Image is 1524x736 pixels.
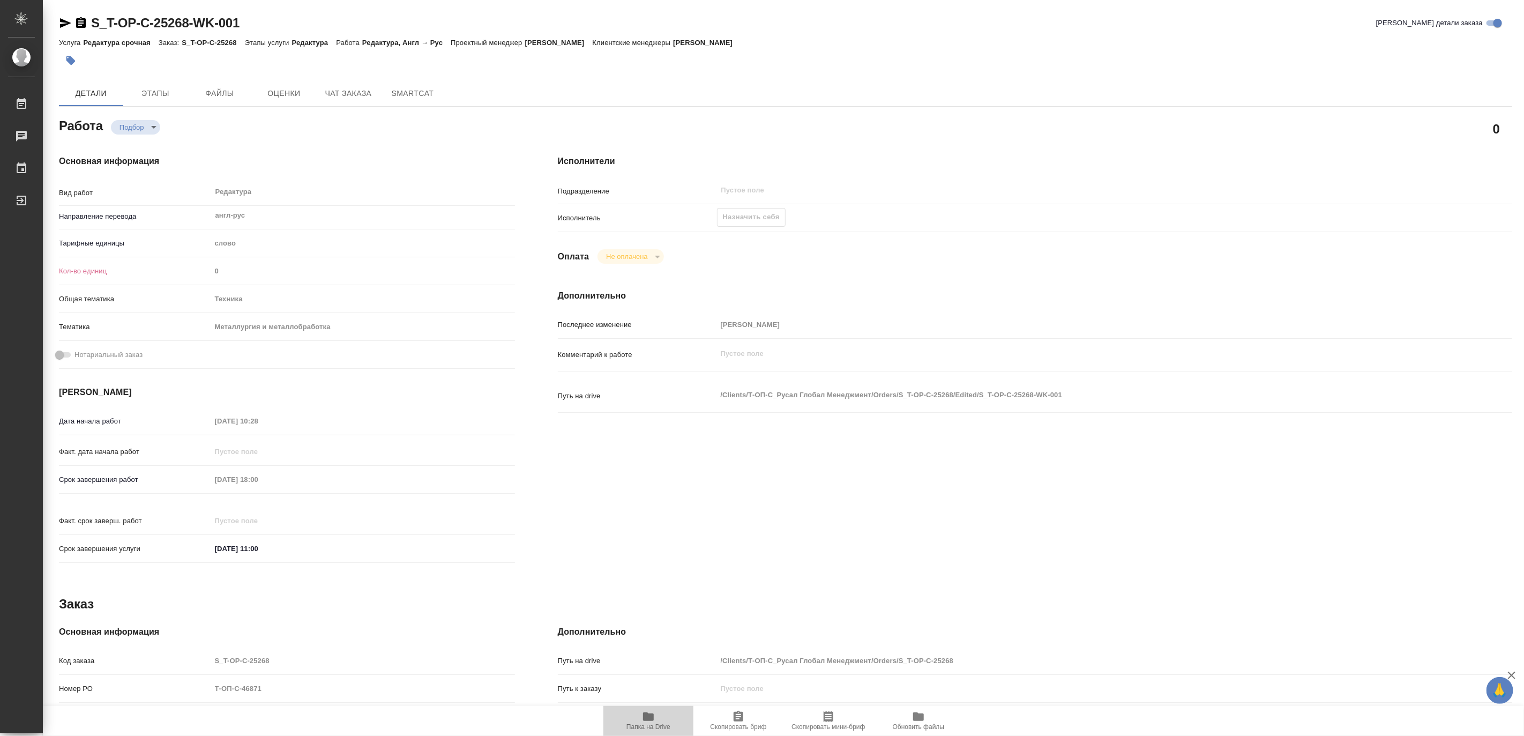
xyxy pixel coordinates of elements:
button: Скопировать ссылку для ЯМессенджера [59,17,72,29]
h2: Заказ [59,596,94,613]
span: SmartCat [387,87,438,100]
span: Детали [65,87,117,100]
p: Срок завершения работ [59,474,211,485]
h4: Дополнительно [558,626,1512,638]
p: Путь к заказу [558,683,717,694]
p: Редактура срочная [83,39,158,47]
p: Кол-во единиц [59,266,211,277]
p: Проектный менеджер [451,39,525,47]
input: ✎ Введи что-нибудь [211,541,305,556]
input: Пустое поле [717,681,1433,696]
p: Путь на drive [558,391,717,402]
span: [PERSON_NAME] детали заказа [1376,18,1483,28]
h4: [PERSON_NAME] [59,386,515,399]
input: Пустое поле [211,472,305,487]
p: Работа [336,39,362,47]
h4: Исполнители [558,155,1512,168]
p: Заказ: [159,39,182,47]
span: Обновить файлы [893,723,945,731]
button: 🙏 [1486,677,1513,704]
p: Направление перевода [59,211,211,222]
div: Подбор [597,249,663,264]
span: Скопировать бриф [710,723,766,731]
p: Последнее изменение [558,319,717,330]
button: Добавить тэг [59,49,83,72]
p: Клиентские менеджеры [593,39,674,47]
p: Редактура [292,39,337,47]
h2: Работа [59,115,103,135]
div: Металлургия и металлобработка [211,318,515,336]
h2: 0 [1493,120,1500,138]
button: Обновить файлы [873,706,963,736]
p: Редактура, Англ → Рус [362,39,451,47]
p: Этапы услуги [245,39,292,47]
div: Подбор [111,120,160,135]
input: Пустое поле [211,513,305,529]
span: Нотариальный заказ [74,350,143,360]
button: Скопировать мини-бриф [783,706,873,736]
p: Комментарий к работе [558,350,717,360]
p: Подразделение [558,186,717,197]
input: Пустое поле [211,413,305,429]
p: Номер РО [59,683,211,694]
p: Общая тематика [59,294,211,304]
span: Этапы [130,87,181,100]
a: S_T-OP-C-25268-WK-001 [91,16,240,30]
div: Техника [211,290,515,308]
p: Услуга [59,39,83,47]
p: [PERSON_NAME] [673,39,741,47]
input: Пустое поле [720,184,1408,197]
h4: Дополнительно [558,289,1512,302]
button: Скопировать бриф [693,706,783,736]
span: Скопировать мини-бриф [791,723,865,731]
button: Подбор [116,123,147,132]
p: Дата начала работ [59,416,211,427]
p: Код заказа [59,656,211,666]
p: [PERSON_NAME] [525,39,593,47]
p: S_T-OP-C-25268 [182,39,244,47]
button: Скопировать ссылку [74,17,87,29]
p: Факт. срок заверш. работ [59,516,211,526]
button: Папка на Drive [603,706,693,736]
textarea: /Clients/Т-ОП-С_Русал Глобал Менеджмент/Orders/S_T-OP-C-25268/Edited/S_T-OP-C-25268-WK-001 [717,386,1433,404]
p: Исполнитель [558,213,717,224]
span: Файлы [194,87,245,100]
span: Оценки [258,87,310,100]
span: 🙏 [1491,679,1509,702]
input: Пустое поле [211,444,305,459]
span: Чат заказа [323,87,374,100]
input: Пустое поле [717,317,1433,332]
input: Пустое поле [717,653,1433,668]
p: Тарифные единицы [59,238,211,249]
input: Пустое поле [211,681,515,696]
h4: Основная информация [59,155,515,168]
h4: Основная информация [59,626,515,638]
p: Срок завершения услуги [59,544,211,554]
h4: Оплата [558,250,589,263]
p: Вид работ [59,188,211,198]
p: Путь на drive [558,656,717,666]
p: Факт. дата начала работ [59,447,211,457]
input: Пустое поле [211,263,515,279]
span: Папка на Drive [626,723,670,731]
button: Не оплачена [603,252,651,261]
div: слово [211,234,515,252]
p: Тематика [59,322,211,332]
input: Пустое поле [211,653,515,668]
